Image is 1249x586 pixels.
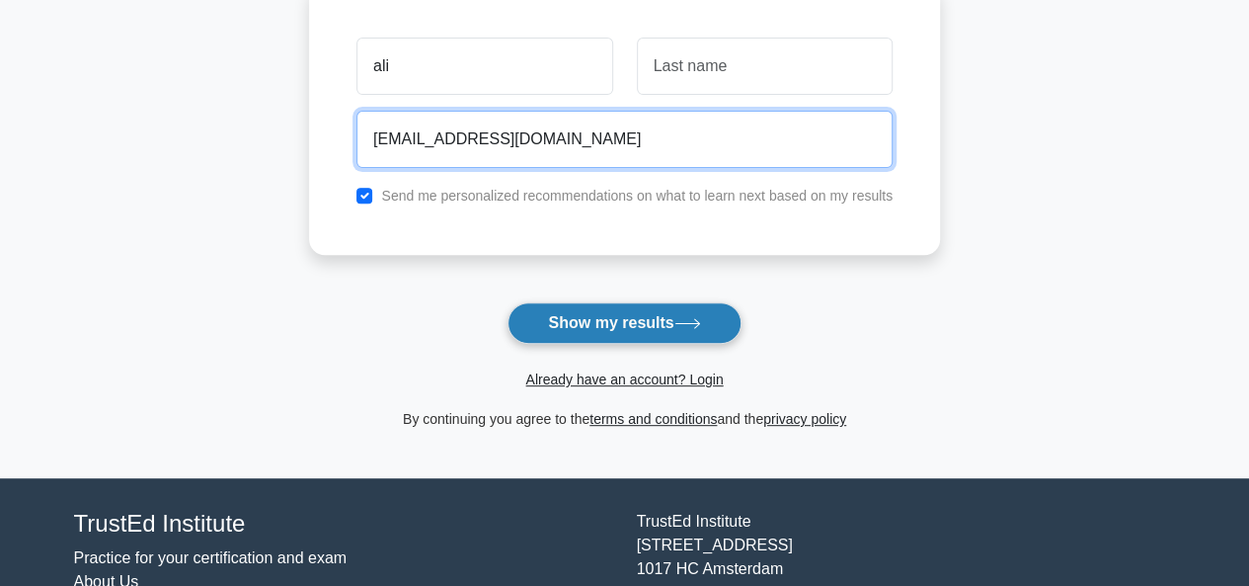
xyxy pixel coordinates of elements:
a: privacy policy [763,411,846,427]
button: Show my results [507,302,741,344]
h4: TrustEd Institute [74,510,613,539]
input: Last name [637,38,893,95]
input: First name [356,38,612,95]
a: Practice for your certification and exam [74,549,348,566]
input: Email [356,111,893,168]
a: Already have an account? Login [525,372,723,387]
div: By continuing you agree to the and the [297,407,952,431]
a: terms and conditions [589,411,717,427]
label: Send me personalized recommendations on what to learn next based on my results [381,188,893,204]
